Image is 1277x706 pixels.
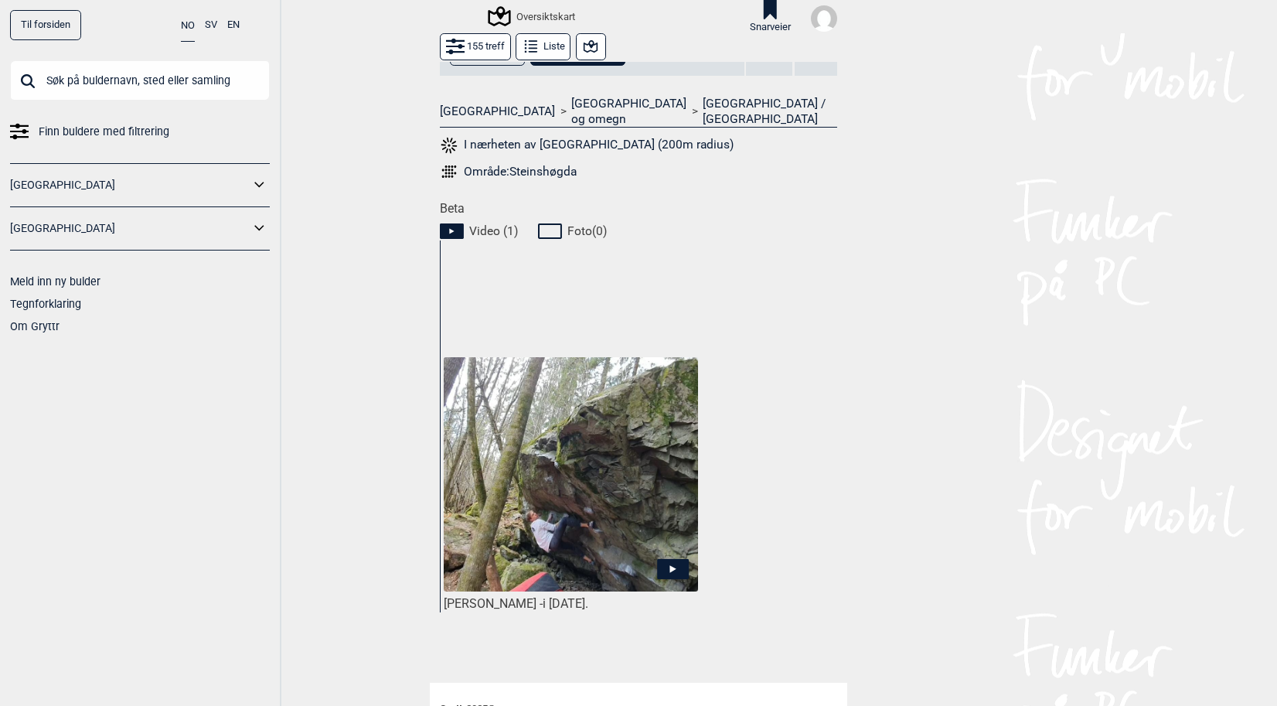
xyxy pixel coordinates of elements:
input: Søk på buldernavn, sted eller samling [10,60,270,101]
a: Finn buldere med filtrering [10,121,270,143]
span: Video ( 1 ) [469,223,518,239]
a: [GEOGRAPHIC_DATA] / [GEOGRAPHIC_DATA] [703,96,837,128]
a: [GEOGRAPHIC_DATA] [440,104,555,119]
button: EN [227,10,240,40]
img: User fallback1 [811,5,837,32]
a: [GEOGRAPHIC_DATA] og omegn [571,96,686,128]
button: NO [181,10,195,42]
button: I nærheten av [GEOGRAPHIC_DATA] (200m radius) [440,135,734,155]
a: Til forsiden [10,10,81,40]
a: Om Gryttr [10,320,60,333]
button: SV [205,10,217,40]
a: [GEOGRAPHIC_DATA] [10,217,250,240]
button: Liste [516,33,570,60]
button: 155 treff [440,33,511,60]
nav: > > [440,96,837,128]
div: [PERSON_NAME] - [444,596,698,612]
span: Finn buldere med filtrering [39,121,169,143]
span: Foto ( 0 ) [567,223,607,239]
div: Beta [430,201,847,673]
a: [GEOGRAPHIC_DATA] [10,174,250,196]
a: Meld inn ny bulder [10,275,100,288]
div: Område: Steinshøgda [464,164,577,179]
span: i [DATE]. [543,596,588,611]
img: Tore pa Svartedauden [444,357,698,593]
a: Område:Steinshøgda [440,162,837,181]
div: Oversiktskart [490,7,575,26]
a: Tegnforklaring [10,298,81,310]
